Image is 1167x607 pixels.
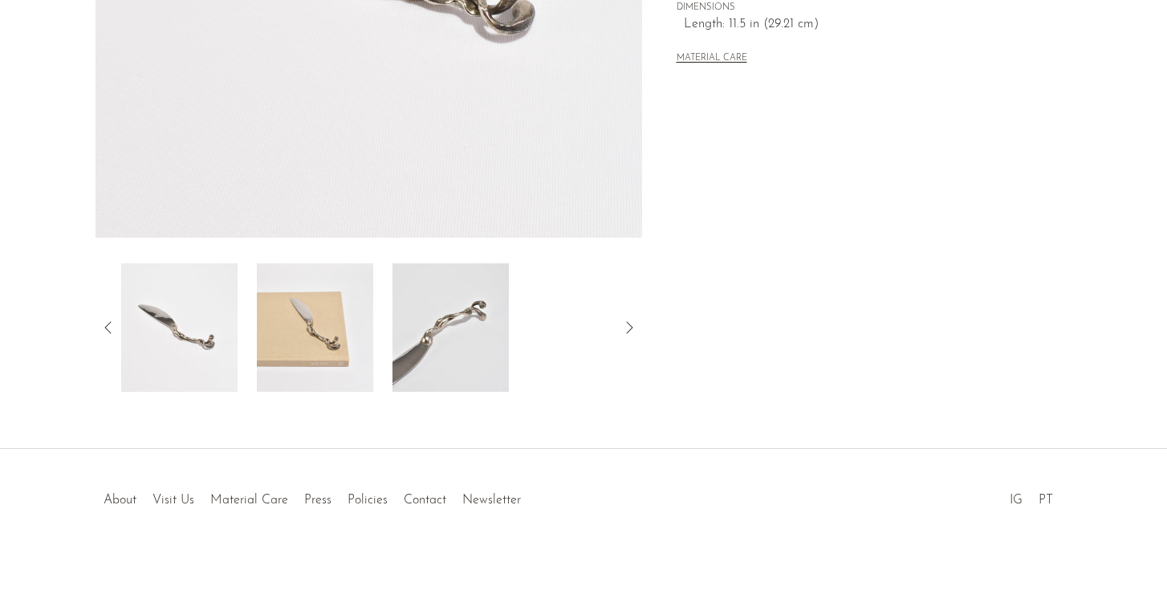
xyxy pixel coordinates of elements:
[677,53,747,65] button: MATERIAL CARE
[96,481,529,511] ul: Quick links
[304,494,331,507] a: Press
[677,1,1038,15] span: DIMENSIONS
[1010,494,1023,507] a: IG
[404,494,446,507] a: Contact
[210,494,288,507] a: Material Care
[684,14,1038,35] span: Length: 11.5 in (29.21 cm)
[392,263,509,392] img: Brutalist Cake Knife
[1002,481,1061,511] ul: Social Medias
[1039,494,1053,507] a: PT
[257,263,373,392] img: Brutalist Cake Knife
[348,494,388,507] a: Policies
[121,263,238,392] img: Brutalist Cake Knife
[152,494,194,507] a: Visit Us
[104,494,136,507] a: About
